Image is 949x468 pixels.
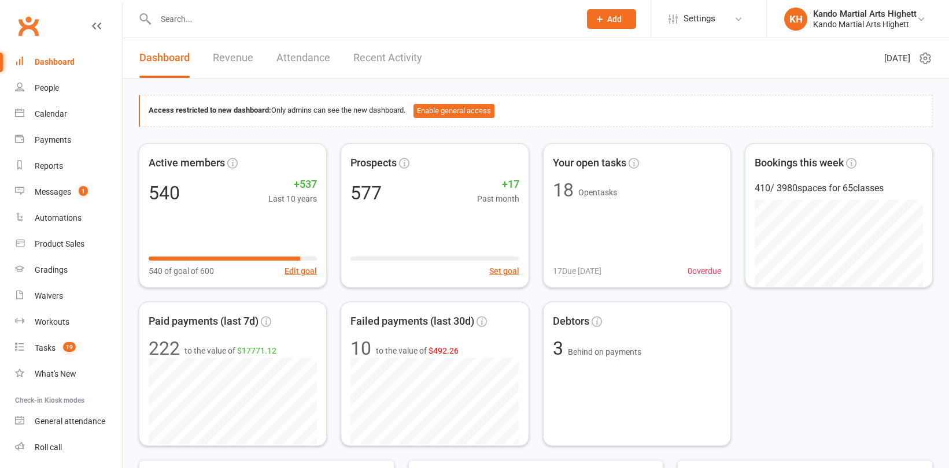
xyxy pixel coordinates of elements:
span: Add [607,14,622,24]
span: 3 [553,337,568,359]
div: Calendar [35,109,67,118]
span: 17 Due [DATE] [553,265,601,277]
div: General attendance [35,417,105,426]
div: 577 [350,184,382,202]
span: to the value of [184,344,276,357]
div: Product Sales [35,239,84,248]
div: 540 [149,184,180,202]
span: Failed payments (last 30d) [350,313,474,330]
span: Active members [149,155,225,172]
button: Edit goal [285,265,317,277]
span: Past month [477,192,519,205]
a: Clubworx [14,12,43,40]
button: Add [587,9,636,29]
div: Only admins can see the new dashboard. [149,104,924,118]
span: +17 [477,176,519,193]
span: 540 of goal of 600 [149,265,214,277]
span: Paid payments (last 7d) [149,313,259,330]
input: Search... [152,11,572,27]
a: Revenue [213,38,253,78]
div: People [35,83,59,92]
button: Enable general access [413,104,494,118]
span: Prospects [350,155,397,172]
a: Reports [15,153,122,179]
div: Workouts [35,317,69,326]
span: Debtors [553,313,589,330]
span: [DATE] [884,51,910,65]
a: Roll call [15,434,122,460]
a: Calendar [15,101,122,127]
a: Product Sales [15,231,122,257]
div: Waivers [35,291,63,300]
span: Open tasks [578,188,617,197]
a: Dashboard [15,49,122,75]
span: Behind on payments [568,347,641,356]
div: Dashboard [35,57,75,66]
div: KH [784,8,807,31]
a: What's New [15,361,122,387]
div: Tasks [35,343,56,352]
a: Messages 1 [15,179,122,205]
span: Bookings this week [755,155,844,172]
div: Payments [35,135,71,144]
div: Reports [35,161,63,170]
span: Settings [684,6,715,32]
div: 18 [553,181,574,199]
div: Roll call [35,443,62,452]
a: Tasks 19 [15,335,122,361]
span: +537 [268,176,317,193]
div: Kando Martial Arts Highett [813,9,917,19]
a: Workouts [15,309,122,335]
strong: Access restricted to new dashboard: [149,106,271,114]
span: $492.26 [429,346,459,355]
div: 10 [350,339,371,358]
div: Automations [35,213,82,222]
a: Automations [15,205,122,231]
div: Kando Martial Arts Highett [813,19,917,29]
span: $17771.12 [237,346,276,355]
a: People [15,75,122,101]
span: 0 overdue [688,265,721,277]
div: 410 / 3980 spaces for 65 classes [755,181,923,196]
a: Dashboard [139,38,190,78]
span: 19 [63,342,76,352]
span: Last 10 years [268,192,317,205]
a: Recent Activity [353,38,422,78]
a: Attendance [276,38,330,78]
div: What's New [35,369,76,378]
a: Gradings [15,257,122,283]
span: Your open tasks [553,155,626,172]
div: Gradings [35,265,68,274]
a: General attendance kiosk mode [15,408,122,434]
a: Waivers [15,283,122,309]
span: to the value of [376,344,459,357]
span: 1 [79,186,88,196]
a: Payments [15,127,122,153]
div: Messages [35,187,71,196]
div: 222 [149,339,180,358]
button: Set goal [489,265,519,277]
